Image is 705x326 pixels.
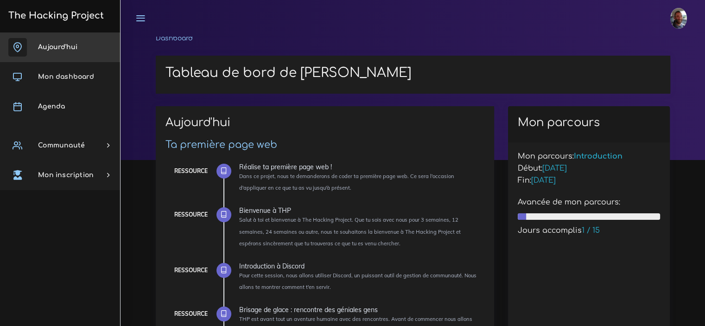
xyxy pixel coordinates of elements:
div: Brisage de glace : rencontre des géniales gens [239,307,477,313]
h2: Aujourd'hui [165,116,484,136]
h5: Avancée de mon parcours: [518,198,661,207]
div: Ressource [174,309,208,319]
div: Ressource [174,265,208,275]
small: Salut à toi et bienvenue à The Hacking Project. Que tu sois avec nous pour 3 semaines, 12 semaine... [239,217,461,246]
span: [DATE] [542,164,567,173]
span: Introduction [574,152,622,160]
img: buzfeicrkgnctnff1p9r.jpg [670,8,687,29]
h5: Mon parcours: [518,152,661,161]
span: Mon inscription [38,172,94,179]
div: Ressource [174,166,208,176]
small: Pour cette session, nous allons utiliser Discord, un puissant outil de gestion de communauté. Nou... [239,272,476,290]
small: Dans ce projet, nous te demanderons de coder ta première page web. Ce sera l'occasion d'appliquer... [239,173,454,191]
h5: Début: [518,164,661,173]
div: Bienvenue à THP [239,207,477,214]
div: Introduction à Discord [239,263,477,269]
div: Ressource [174,210,208,220]
h5: Jours accomplis [518,226,661,235]
span: 1 / 15 [582,226,600,235]
h5: Fin: [518,176,661,185]
a: Ta première page web [165,139,277,150]
span: Aujourd'hui [38,44,77,51]
span: Agenda [38,103,65,110]
h2: Mon parcours [518,116,661,129]
a: Dashboard [156,35,193,42]
span: Mon dashboard [38,73,94,80]
h3: The Hacking Project [6,11,104,21]
span: Communauté [38,142,85,149]
div: Réalise ta première page web ! [239,164,477,170]
span: [DATE] [531,176,556,185]
h1: Tableau de bord de [PERSON_NAME] [165,65,661,81]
